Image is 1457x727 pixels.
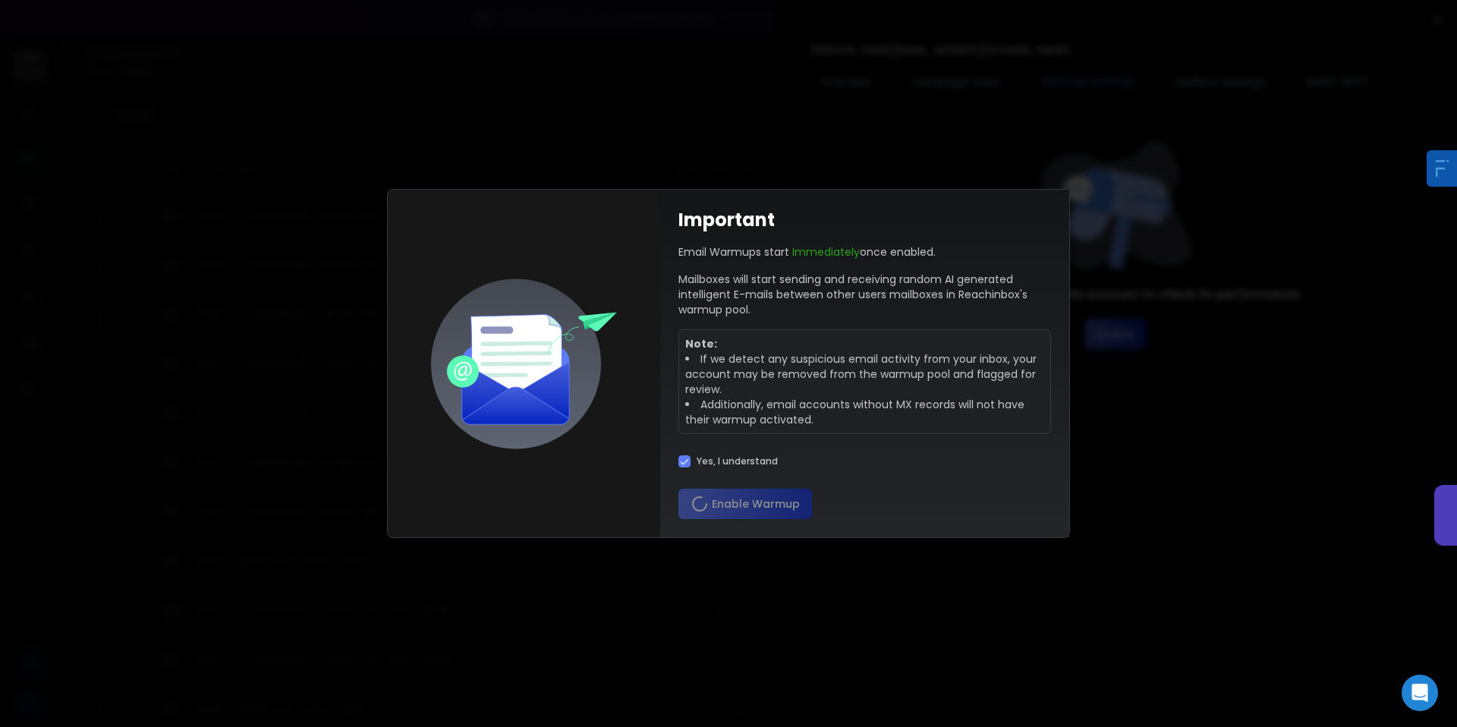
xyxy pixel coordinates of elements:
[685,336,1044,351] p: Note:
[792,244,860,260] span: Immediately
[1402,675,1438,711] div: Open Intercom Messenger
[678,272,1051,317] p: Mailboxes will start sending and receiving random AI generated intelligent E-mails between other ...
[678,244,936,260] p: Email Warmups start once enabled.
[685,351,1044,397] li: If we detect any suspicious email activity from your inbox, your account may be removed from the ...
[685,397,1044,427] li: Additionally, email accounts without MX records will not have their warmup activated.
[678,208,775,232] h1: Important
[697,455,778,467] label: Yes, I understand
